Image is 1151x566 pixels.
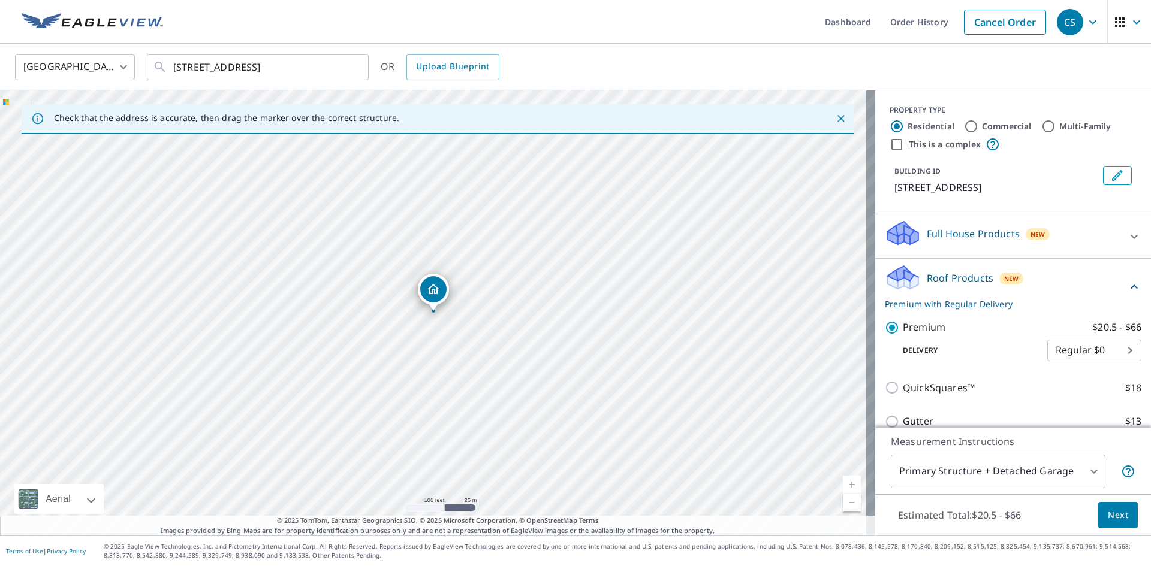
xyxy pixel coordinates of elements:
div: CS [1057,9,1083,35]
div: Dropped pin, building 1, Residential property, 3343 N Wildan Ct Springfield, MO 65803 [418,274,449,311]
div: Roof ProductsNewPremium with Regular Delivery [885,264,1141,310]
p: Gutter [903,414,933,429]
a: Current Level 18, Zoom Out [843,494,861,511]
p: © 2025 Eagle View Technologies, Inc. and Pictometry International Corp. All Rights Reserved. Repo... [104,542,1145,560]
span: Next [1108,508,1128,523]
p: Premium with Regular Delivery [885,298,1127,310]
p: QuickSquares™ [903,380,975,395]
span: Your report will include the primary structure and a detached garage if one exists. [1121,464,1135,479]
button: Edit building 1 [1103,166,1132,185]
a: Current Level 18, Zoom In [843,476,861,494]
div: Aerial [42,484,74,514]
a: OpenStreetMap [526,516,577,525]
div: Primary Structure + Detached Garage [891,455,1105,488]
span: Upload Blueprint [416,59,489,74]
a: Privacy Policy [47,547,86,555]
label: This is a complex [909,138,981,150]
p: Premium [903,320,945,335]
button: Close [833,111,849,126]
label: Residential [908,120,954,132]
p: Estimated Total: $20.5 - $66 [888,502,1031,528]
span: New [1031,229,1045,239]
label: Multi-Family [1059,120,1111,132]
p: | [6,547,86,555]
p: $20.5 - $66 [1092,320,1141,335]
div: OR [381,54,499,80]
span: New [1004,274,1019,283]
a: Cancel Order [964,10,1046,35]
label: Commercial [982,120,1032,132]
span: © 2025 TomTom, Earthstar Geographics SIO, © 2025 Microsoft Corporation, © [277,516,599,526]
p: Measurement Instructions [891,434,1135,449]
div: [GEOGRAPHIC_DATA] [15,50,135,84]
a: Terms of Use [6,547,43,555]
p: Roof Products [927,271,993,285]
p: Full House Products [927,226,1020,241]
p: Delivery [885,345,1047,356]
div: PROPERTY TYPE [890,105,1137,116]
p: [STREET_ADDRESS] [894,180,1098,195]
button: Next [1098,502,1138,529]
img: EV Logo [22,13,163,31]
a: Terms [579,516,599,525]
p: $18 [1125,380,1141,395]
input: Search by address or latitude-longitude [173,50,344,84]
p: $13 [1125,414,1141,429]
p: Check that the address is accurate, then drag the marker over the correct structure. [54,113,399,123]
div: Aerial [14,484,104,514]
div: Full House ProductsNew [885,219,1141,253]
p: BUILDING ID [894,166,941,176]
a: Upload Blueprint [406,54,499,80]
div: Regular $0 [1047,334,1141,367]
